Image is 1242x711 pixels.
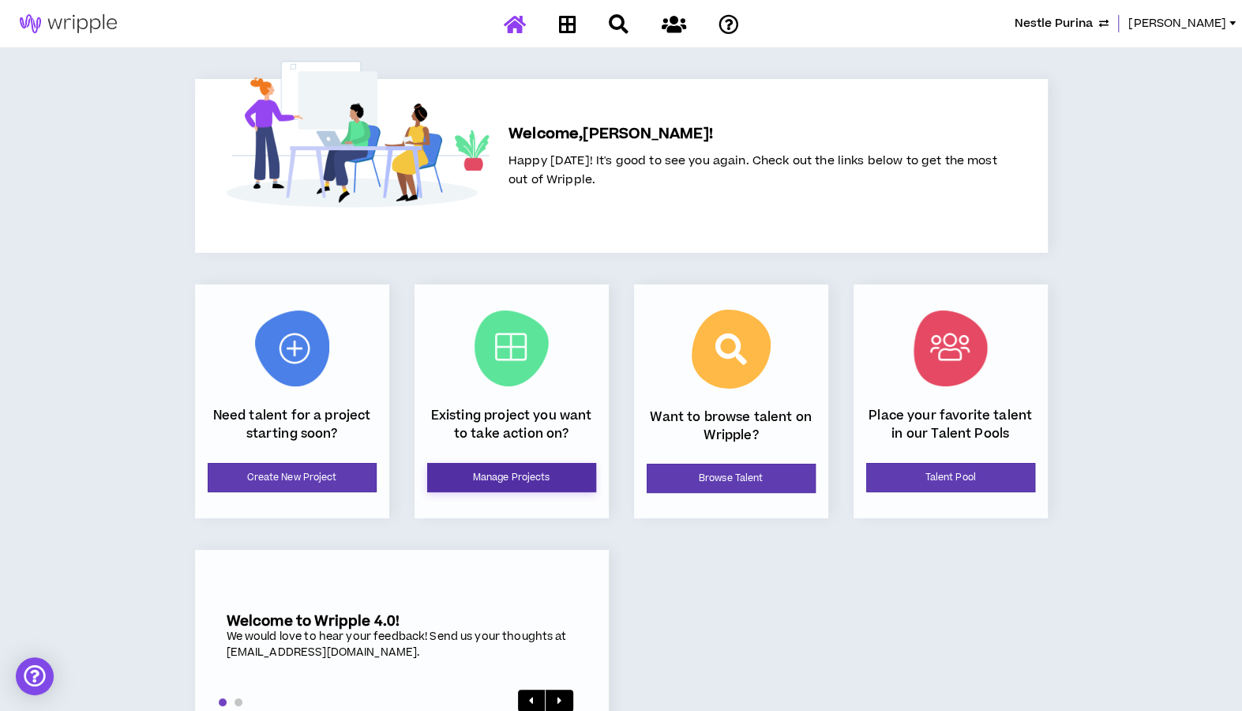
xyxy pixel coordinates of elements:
p: Place your favorite talent in our Talent Pools [866,407,1035,442]
div: We would love to hear your feedback! Send us your thoughts at [EMAIL_ADDRESS][DOMAIN_NAME]. [227,630,577,660]
span: Nestle Purina [1015,15,1093,32]
h5: Welcome to Wripple 4.0! [227,613,577,630]
a: Talent Pool [866,463,1035,492]
p: Existing project you want to take action on? [427,407,596,442]
a: Manage Projects [427,463,596,492]
p: Need talent for a project starting soon? [208,407,377,442]
a: Browse Talent [647,464,816,493]
span: Happy [DATE]! It's good to see you again. Check out the links below to get the most out of Wripple. [508,152,997,188]
h5: Welcome, [PERSON_NAME] ! [508,123,997,145]
img: Talent Pool [914,310,988,386]
img: Current Projects [475,310,549,386]
img: New Project [255,310,329,386]
div: Open Intercom Messenger [16,657,54,695]
span: [PERSON_NAME] [1128,15,1226,32]
p: Want to browse talent on Wripple? [647,408,816,444]
button: Nestle Purina [1015,15,1109,32]
a: Create New Project [208,463,377,492]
